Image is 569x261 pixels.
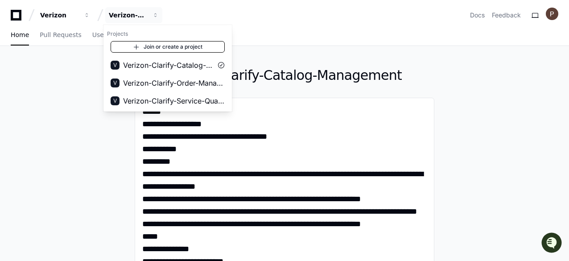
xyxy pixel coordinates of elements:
a: Docs [470,11,485,20]
span: Pull Requests [40,32,81,37]
span: Users [92,32,110,37]
div: Verizon [40,11,78,20]
img: PlayerZero [9,9,27,27]
button: Verizon-Clarify-Catalog-Management [105,7,162,23]
span: Pylon [89,94,108,100]
img: 1756235613930-3d25f9e4-fa56-45dd-b3ad-e072dfbd1548 [9,66,25,83]
div: We're available if you need us! [30,75,113,83]
a: Pull Requests [40,25,81,46]
h1: Projects [103,27,232,41]
div: V [111,96,120,105]
div: V [111,79,120,87]
div: Start new chat [30,66,146,75]
span: Verizon-Clarify-Service-Qualifications [123,95,225,106]
span: Home [11,32,29,37]
a: Join or create a project [111,41,225,53]
img: ACg8ocJINmkOKh1f9GGmIC0uOsp84s1ET7o1Uvcb6xibeDyTSCCsGw=s96-c [546,8,558,20]
iframe: Open customer support [540,232,565,256]
h1: Verizon-Clarify-Catalog-Management [135,67,434,83]
div: Verizon-Clarify-Catalog-Management [109,11,147,20]
span: Verizon-Clarify-Order-Management [123,78,225,88]
button: Feedback [492,11,521,20]
span: Verizon-Clarify-Catalog-Management [123,60,212,70]
a: Users [92,25,110,46]
div: Verizon [103,25,232,112]
button: Start new chat [152,69,162,80]
div: V [111,61,120,70]
div: Welcome [9,36,162,50]
a: Powered byPylon [63,93,108,100]
button: Verizon [37,7,94,23]
a: Home [11,25,29,46]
